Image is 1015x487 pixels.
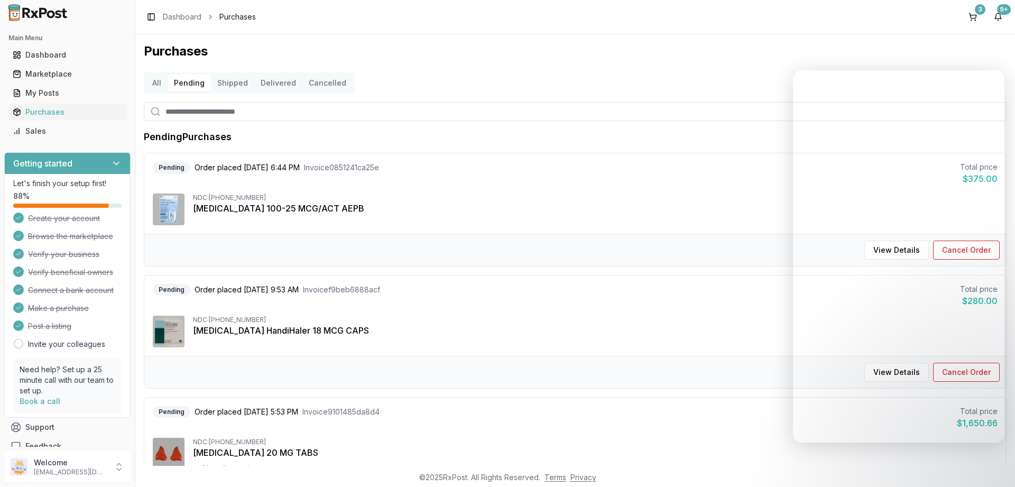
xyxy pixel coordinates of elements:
[195,284,299,295] span: Order placed [DATE] 9:53 AM
[4,66,131,82] button: Marketplace
[13,178,122,189] p: Let's finish your setup first!
[34,457,107,468] p: Welcome
[570,473,596,482] a: Privacy
[4,47,131,63] button: Dashboard
[4,4,72,21] img: RxPost Logo
[193,446,998,459] div: [MEDICAL_DATA] 20 MG TABS
[4,85,131,102] button: My Posts
[193,202,998,215] div: [MEDICAL_DATA] 100-25 MCG/ACT AEPB
[302,75,353,91] button: Cancelled
[195,407,298,417] span: Order placed [DATE] 5:53 PM
[211,75,254,91] button: Shipped
[8,122,126,141] a: Sales
[20,397,60,406] a: Book a call
[153,406,190,418] div: Pending
[13,69,122,79] div: Marketplace
[193,459,276,478] button: Show2more items
[153,284,190,296] div: Pending
[304,162,379,173] span: Invoice 0851241ca25e
[13,157,72,170] h3: Getting started
[8,65,126,84] a: Marketplace
[28,213,100,224] span: Create your account
[13,191,30,201] span: 88 %
[13,88,122,98] div: My Posts
[4,104,131,121] button: Purchases
[8,84,126,103] a: My Posts
[28,249,99,260] span: Verify your business
[13,126,122,136] div: Sales
[975,4,985,15] div: 3
[195,162,300,173] span: Order placed [DATE] 6:44 PM
[28,339,105,350] a: Invite your colleagues
[163,12,201,22] a: Dashboard
[8,34,126,42] h2: Main Menu
[28,321,71,332] span: Post a listing
[146,75,168,91] button: All
[990,8,1007,25] button: 9+
[153,162,190,173] div: Pending
[793,70,1004,443] iframe: Intercom live chat
[20,364,115,396] p: Need help? Set up a 25 minute call with our team to set up.
[303,284,380,295] span: Invoice f9beb6888acf
[4,418,131,437] button: Support
[11,458,27,475] img: User avatar
[28,231,113,242] span: Browse the marketplace
[545,473,566,482] a: Terms
[163,12,256,22] nav: breadcrumb
[25,441,61,452] span: Feedback
[28,285,114,296] span: Connect a bank account
[34,468,107,476] p: [EMAIL_ADDRESS][DOMAIN_NAME]
[28,303,89,314] span: Make a purchase
[219,12,256,22] span: Purchases
[4,123,131,140] button: Sales
[193,324,998,337] div: [MEDICAL_DATA] HandiHaler 18 MCG CAPS
[997,4,1011,15] div: 9+
[153,438,184,470] img: Xarelto 20 MG TABS
[979,451,1004,476] iframe: Intercom live chat
[302,407,380,417] span: Invoice 9101485da8d4
[28,267,113,278] span: Verify beneficial owners
[144,130,232,144] h1: Pending Purchases
[8,103,126,122] a: Purchases
[144,43,1007,60] h1: Purchases
[193,316,998,324] div: NDC: [PHONE_NUMBER]
[13,107,122,117] div: Purchases
[8,45,126,65] a: Dashboard
[193,194,998,202] div: NDC: [PHONE_NUMBER]
[168,75,211,91] button: Pending
[193,438,998,446] div: NDC: [PHONE_NUMBER]
[254,75,302,91] button: Delivered
[153,316,184,347] img: Spiriva HandiHaler 18 MCG CAPS
[13,50,122,60] div: Dashboard
[4,437,131,456] button: Feedback
[964,8,981,25] button: 3
[153,194,184,225] img: Breo Ellipta 100-25 MCG/ACT AEPB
